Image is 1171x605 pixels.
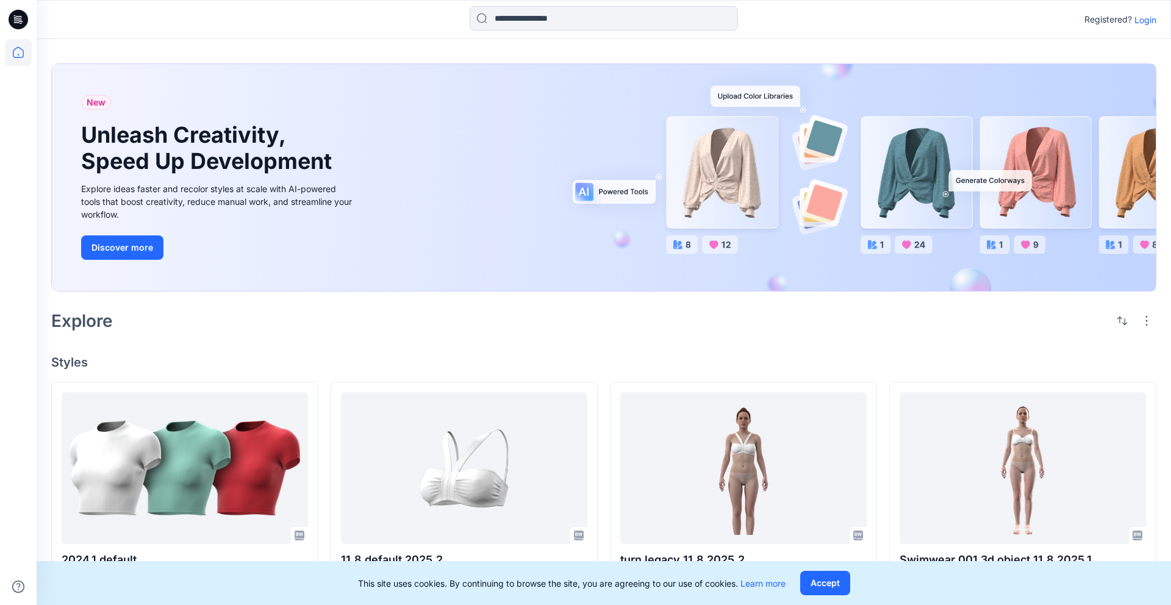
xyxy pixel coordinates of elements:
[740,578,786,589] a: Learn more
[87,95,106,110] span: New
[1084,12,1132,27] p: Registered?
[51,311,113,331] h2: Explore
[81,235,163,260] button: Discover more
[358,577,786,590] p: This site uses cookies. By continuing to browse the site, you are agreeing to our use of cookies.
[341,392,587,544] a: 11.8 default 2025.2
[620,392,867,544] a: turn legacy 11.8 2025.2
[620,551,867,568] p: turn legacy 11.8 2025.2
[1134,13,1156,26] p: Login
[900,392,1146,544] a: Swimwear 001 3d object 11.8 2025.1
[900,551,1146,568] p: Swimwear 001 3d object 11.8 2025.1
[81,235,356,260] a: Discover more
[62,392,308,544] a: 2024.1 default
[81,182,356,221] div: Explore ideas faster and recolor styles at scale with AI-powered tools that boost creativity, red...
[341,551,587,568] p: 11.8 default 2025.2
[51,355,1156,370] h4: Styles
[800,571,850,595] button: Accept
[62,551,308,568] p: 2024.1 default
[81,122,337,174] h1: Unleash Creativity, Speed Up Development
